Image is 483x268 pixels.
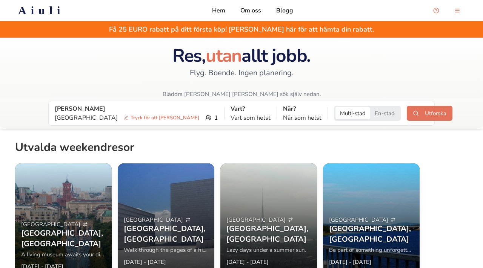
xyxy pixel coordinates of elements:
p: [DATE] - [DATE] [124,258,166,266]
a: Aiuli [6,4,77,17]
p: [PERSON_NAME] [55,104,218,113]
p: Lazy days under a summer sun. [226,246,311,254]
span: Tryck för att [PERSON_NAME] [121,114,202,122]
span: [GEOGRAPHIC_DATA] [329,216,388,224]
h3: [GEOGRAPHIC_DATA] , [GEOGRAPHIC_DATA] [124,224,208,245]
h2: Utvalda weekendresor [15,141,134,157]
span: [GEOGRAPHIC_DATA] [21,221,80,228]
span: [GEOGRAPHIC_DATA] [226,216,286,224]
span: [GEOGRAPHIC_DATA] [124,216,183,224]
p: [DATE] - [DATE] [226,258,269,266]
p: Vart? [231,104,271,113]
span: Bläddra [PERSON_NAME] [PERSON_NAME] sök själv nedan. [163,90,321,98]
h2: Aiuli [18,4,65,17]
p: Be part of something unforgettable. [329,246,414,254]
p: Vart som helst [231,113,271,122]
h3: [GEOGRAPHIC_DATA] , [GEOGRAPHIC_DATA] [226,224,311,245]
span: Flyg. Boende. Ingen planering. [190,68,294,78]
a: Hem [212,6,225,15]
p: När som helst [283,113,321,122]
p: [DATE] - [DATE] [329,258,371,266]
h3: [GEOGRAPHIC_DATA] , [GEOGRAPHIC_DATA] [329,224,414,245]
span: Res, allt jobb. [172,43,311,68]
p: När? [283,104,321,113]
p: A living museum awaits your discovery. [21,251,106,258]
button: Multi-city [335,107,370,119]
button: menu-button [450,3,465,18]
a: Om oss [240,6,261,15]
h3: [GEOGRAPHIC_DATA] , [GEOGRAPHIC_DATA] [21,228,106,249]
p: [GEOGRAPHIC_DATA] [55,113,202,122]
button: Single-city [370,107,399,119]
button: Open support chat [429,3,444,18]
a: Blogg [276,6,293,15]
p: Walk through the pages of a history book. [124,246,208,254]
div: Trip style [334,106,401,121]
div: 1 [55,113,218,122]
button: Utforska [407,106,452,121]
span: utan [206,43,241,68]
